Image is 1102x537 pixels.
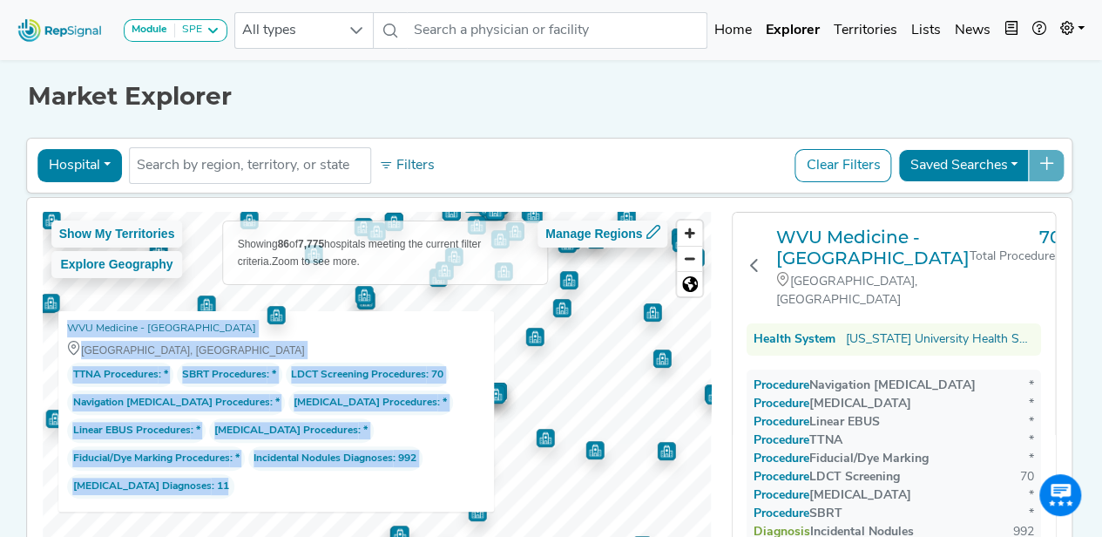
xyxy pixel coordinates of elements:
div: 70 [1020,468,1034,486]
span: Fiducial/Dye Marking Procedures [72,450,229,467]
div: Map marker [617,207,635,226]
div: Map marker [490,196,508,214]
h1: Market Explorer [28,82,1075,112]
div: Map marker [197,296,215,314]
div: Map marker [42,211,60,229]
div: [MEDICAL_DATA] [754,486,911,505]
span: Procedure [771,471,809,484]
div: Map marker [38,295,57,313]
div: Map marker [488,197,506,215]
div: Fiducial/Dye Marking [754,450,929,468]
span: [MEDICAL_DATA] Procedures [214,422,358,439]
a: Explorer [759,13,827,48]
div: Map marker [585,441,604,459]
span: : 992 [247,446,422,471]
button: Show My Territories [51,221,183,248]
div: [MEDICAL_DATA] [754,395,911,413]
div: SPE [175,24,202,37]
span: TTNA Procedures [72,366,158,384]
a: [US_STATE] University Health System [846,330,1034,349]
div: Map marker [355,286,373,304]
div: Map marker [704,384,722,403]
a: WVU Medicine - [GEOGRAPHIC_DATA] [67,320,256,337]
span: : 11 [67,474,234,499]
span: Procedure [771,416,809,429]
div: Map marker [463,194,481,213]
span: Zoom to see more. [272,255,360,268]
div: Map marker [45,410,64,428]
span: [MEDICAL_DATA] Procedures [294,394,437,411]
div: Map marker [488,383,506,401]
div: Map marker [524,205,542,223]
button: Zoom in [677,221,702,246]
div: Map marker [657,442,675,460]
span: Showing of hospitals meeting the current filter criteria. [238,238,482,268]
button: Saved Searches [898,149,1029,182]
span: Procedure [771,489,809,502]
div: Map marker [559,271,578,289]
span: Navigation [MEDICAL_DATA] Procedures [72,394,269,411]
div: Map marker [643,303,661,322]
button: Explore Geography [51,251,183,278]
span: Procedure [771,398,809,411]
button: ModuleSPE [124,19,227,42]
span: Incidental Nodules Diagnoses [254,450,393,467]
div: Map marker [41,294,59,312]
span: Procedure [771,507,809,520]
div: Map marker [552,299,571,317]
span: Procedure [771,434,809,447]
b: 86 [278,238,289,250]
div: Total Procedures [970,248,1061,266]
span: SBRT Procedures [182,366,267,384]
div: Map marker [356,291,375,309]
div: Navigation [MEDICAL_DATA] [754,377,976,395]
button: Zoom out [677,246,702,271]
div: Map marker [652,350,671,368]
span: LDCT Screening Procedures [291,366,426,384]
div: Map marker [558,235,576,253]
input: Search by region, territory, or state [137,155,363,176]
div: Map marker [536,429,554,447]
div: Linear EBUS [754,413,880,432]
a: Territories [827,13,904,48]
div: Map marker [467,216,485,235]
button: Intel Book [997,13,1025,48]
span: [MEDICAL_DATA] Diagnoses [72,478,211,495]
div: Map marker [429,268,447,287]
span: Reset zoom [677,272,702,296]
div: Map marker [354,218,372,236]
span: Linear EBUS Procedures [72,422,190,439]
div: Map marker [267,306,285,324]
span: Procedure [771,452,809,466]
strong: Module [132,24,167,35]
div: Map marker [705,386,723,404]
div: SBRT [754,505,842,523]
div: [GEOGRAPHIC_DATA], [GEOGRAPHIC_DATA] [776,272,970,309]
div: Map marker [468,503,486,521]
div: LDCT Screening [754,468,900,486]
div: Map marker [442,202,460,221]
div: Map marker [521,202,539,221]
button: Manage Regions [537,221,667,248]
div: Map marker [384,213,402,231]
span: Procedure [771,379,809,392]
span: Zoom out [677,247,702,271]
div: Map marker [485,201,504,220]
div: TTNA [754,432,842,450]
div: Health System [754,330,835,349]
span: All types [235,13,340,48]
input: Search a physician or facility [407,12,707,49]
div: Map marker [525,328,544,346]
button: Clear Filters [794,149,891,182]
h3: 70 [970,227,1061,248]
button: Hospital [37,149,122,182]
div: Map marker [686,248,704,267]
div: Map marker [486,385,504,404]
div: Map marker [672,234,690,252]
a: WVU Medicine - [GEOGRAPHIC_DATA] [776,227,970,268]
a: Home [707,13,759,48]
button: Reset bearing to north [677,271,702,296]
b: 7,775 [298,238,324,250]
